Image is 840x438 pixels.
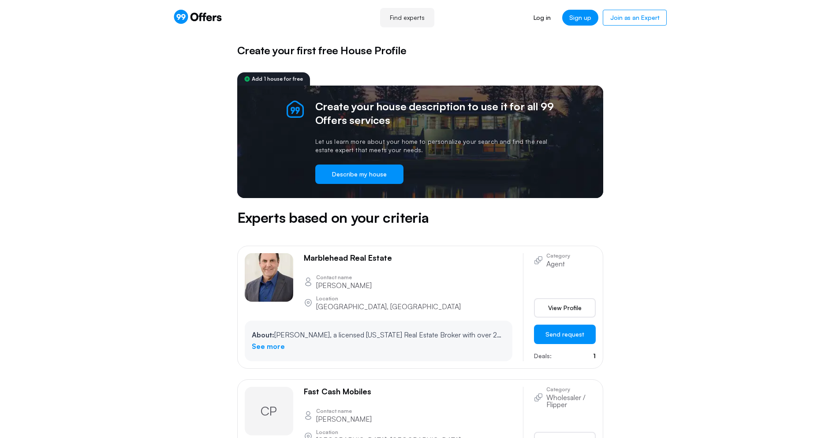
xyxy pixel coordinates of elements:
[548,303,582,312] span: View Profile
[304,387,371,397] p: Fast cash mobiles
[316,282,372,289] p: [PERSON_NAME]
[315,100,555,127] h2: Create your house description to use it for all 99 Offers services
[237,207,603,228] h5: Experts based on your criteria
[534,298,596,318] a: View Profile
[562,10,598,26] a: Sign up
[316,416,372,423] p: [PERSON_NAME]
[526,10,558,26] a: Log in
[316,430,461,435] p: Location
[593,351,596,361] p: 1
[316,275,372,280] p: Contact name
[252,341,285,352] a: See more
[316,303,461,310] p: [GEOGRAPHIC_DATA], [GEOGRAPHIC_DATA]
[252,76,303,82] span: Add 1 house for free
[380,8,434,27] a: Find experts
[546,394,596,408] p: Wholesaler / Flipper
[534,351,552,361] p: Deals:
[304,253,392,263] p: Marblehead Real Estate
[534,325,596,344] button: Send request
[546,387,596,392] p: Category
[603,10,667,26] a: Join as an Expert
[237,42,603,58] h5: Create your first free House Profile
[315,165,403,184] button: Describe my house
[546,253,570,258] p: Category
[316,408,372,414] p: Contact name
[316,296,461,301] p: Location
[245,253,293,302] img: Scott Mednick
[252,330,274,339] span: About:
[315,138,555,153] p: Let us learn more about your home to personalize your search and find the real estate expert that...
[261,402,277,419] span: CP
[252,329,505,341] p: [PERSON_NAME], a licensed [US_STATE] Real Estate Broker with over 25 years of experience, special...
[546,260,570,267] p: Agent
